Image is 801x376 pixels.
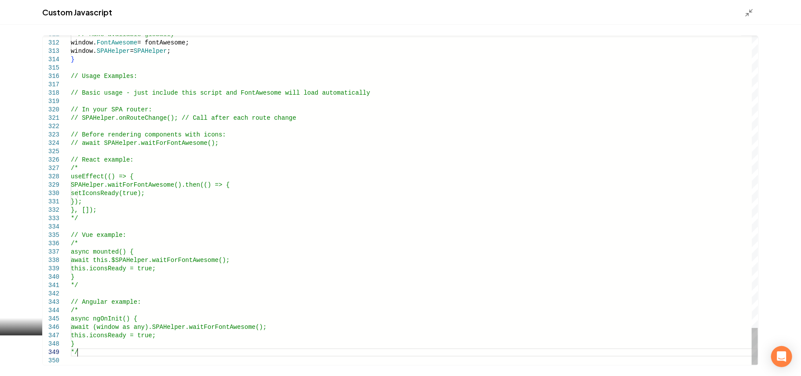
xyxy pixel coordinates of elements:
[71,324,248,331] span: await (window as any).SPAHelper.waitForFontAweso
[137,39,189,46] span: = fontAwesome;
[256,114,296,122] span: oute change
[71,131,226,138] span: // Before rendering components with icons:
[71,114,256,122] span: // SPAHelper.onRouteChange(); // Call after each r
[71,181,230,188] span: SPAHelper.waitForFontAwesome().then(() => {
[71,89,256,96] span: // Basic usage - just include this script and Font
[248,324,267,331] span: me();
[256,89,370,96] span: Awesome will load automatically
[771,346,792,367] div: Open Intercom Messenger
[71,257,230,264] span: await this.$SPAHelper.waitForFontAwesome();
[71,140,219,147] span: // await SPAHelper.waitForFontAwesome();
